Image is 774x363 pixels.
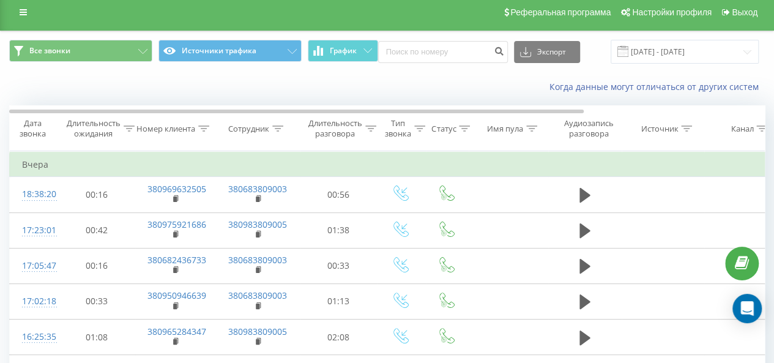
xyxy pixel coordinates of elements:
[59,212,135,248] td: 00:42
[147,219,206,230] a: 380975921686
[22,254,47,278] div: 17:05:47
[59,283,135,319] td: 00:33
[378,41,508,63] input: Поиск по номеру
[228,219,287,230] a: 380983809005
[147,254,206,266] a: 380682436733
[732,7,757,17] span: Выход
[59,248,135,283] td: 00:16
[59,177,135,212] td: 00:16
[158,40,302,62] button: Источники трафика
[300,177,377,212] td: 00:56
[22,290,47,313] div: 17:02:18
[549,81,765,92] a: Когда данные могут отличаться от других систем
[147,183,206,195] a: 380969632505
[487,124,523,134] div: Имя пула
[300,320,377,355] td: 02:08
[308,40,378,62] button: График
[300,248,377,283] td: 00:33
[731,124,753,134] div: Канал
[147,290,206,301] a: 380950946639
[632,7,712,17] span: Настройки профиля
[59,320,135,355] td: 01:08
[228,326,287,337] a: 380983809005
[330,47,357,55] span: График
[22,182,47,206] div: 18:38:20
[228,124,269,134] div: Сотрудник
[22,219,47,242] div: 17:23:01
[228,254,287,266] a: 380683809003
[9,40,152,62] button: Все звонки
[641,124,678,134] div: Источник
[431,124,456,134] div: Статус
[67,118,121,139] div: Длительность ожидания
[385,118,411,139] div: Тип звонка
[228,290,287,301] a: 380683809003
[559,118,618,139] div: Аудиозапись разговора
[29,46,70,56] span: Все звонки
[147,326,206,337] a: 380965284347
[510,7,611,17] span: Реферальная программа
[228,183,287,195] a: 380683809003
[22,325,47,349] div: 16:25:35
[300,283,377,319] td: 01:13
[136,124,195,134] div: Номер клиента
[514,41,580,63] button: Экспорт
[10,118,55,139] div: Дата звонка
[300,212,377,248] td: 01:38
[308,118,362,139] div: Длительность разговора
[732,294,762,323] div: Open Intercom Messenger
